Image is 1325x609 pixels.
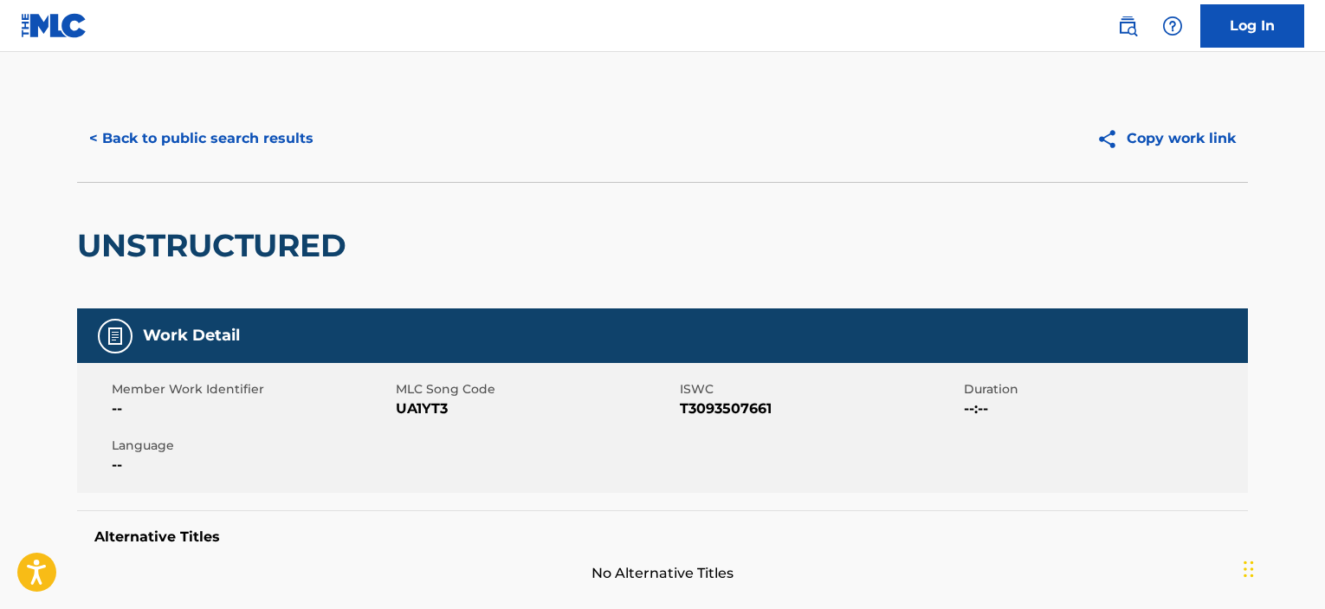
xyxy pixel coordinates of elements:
iframe: Chat Widget [1238,526,1325,609]
img: search [1117,16,1138,36]
img: Work Detail [105,326,126,347]
img: help [1162,16,1183,36]
span: Language [112,437,391,455]
span: No Alternative Titles [77,563,1248,584]
span: Member Work Identifier [112,380,391,398]
span: -- [112,398,391,419]
h5: Work Detail [143,326,240,346]
span: --:-- [964,398,1244,419]
a: Log In [1200,4,1304,48]
button: < Back to public search results [77,117,326,160]
img: Copy work link [1096,128,1127,150]
img: MLC Logo [21,13,87,38]
h5: Alternative Titles [94,528,1231,546]
span: T3093507661 [680,398,960,419]
div: Drag [1244,543,1254,595]
span: -- [112,455,391,476]
div: Help [1155,9,1190,43]
span: Duration [964,380,1244,398]
span: UA1YT3 [396,398,675,419]
button: Copy work link [1084,117,1248,160]
a: Public Search [1110,9,1145,43]
span: ISWC [680,380,960,398]
h2: UNSTRUCTURED [77,226,355,265]
span: MLC Song Code [396,380,675,398]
